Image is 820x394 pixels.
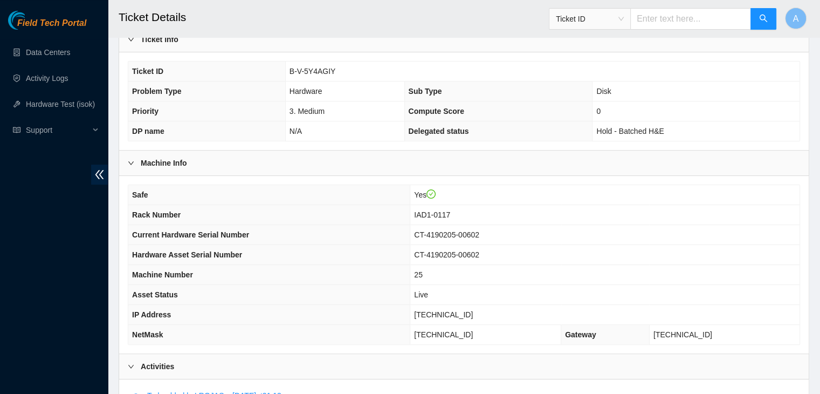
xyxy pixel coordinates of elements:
div: Activities [119,354,809,379]
a: Activity Logs [26,74,68,83]
span: IP Address [132,310,171,319]
span: double-left [91,165,108,185]
a: Akamai TechnologiesField Tech Portal [8,19,86,33]
span: Field Tech Portal [17,18,86,29]
span: Yes [414,191,436,199]
span: Delegated status [409,127,469,135]
span: Compute Score [409,107,464,116]
a: Data Centers [26,48,70,57]
span: 25 [414,270,423,279]
span: [TECHNICAL_ID] [414,330,473,339]
span: Disk [596,87,611,96]
div: Machine Info [119,151,809,175]
span: CT-4190205-00602 [414,250,479,259]
span: [TECHNICAL_ID] [653,330,712,339]
span: Gateway [565,330,596,339]
button: search [750,8,776,30]
span: right [128,36,134,43]
span: Support [26,119,89,141]
span: B-V-5Y4AGIY [290,67,336,76]
span: Asset Status [132,290,178,299]
span: Ticket ID [556,11,624,27]
span: CT-4190205-00602 [414,230,479,239]
span: N/A [290,127,302,135]
span: [TECHNICAL_ID] [414,310,473,319]
span: Problem Type [132,87,182,96]
span: Machine Number [132,270,193,279]
span: Ticket ID [132,67,163,76]
span: right [128,160,134,166]
span: search [759,14,768,24]
a: Hardware Test (isok) [26,100,95,108]
button: A [785,8,807,29]
span: Hold - Batched H&E [596,127,664,135]
span: check-circle [426,189,436,199]
b: Activities [141,361,174,372]
b: Machine Info [141,157,187,169]
span: Hardware Asset Serial Number [132,250,242,259]
span: 3. Medium [290,107,325,116]
span: Rack Number [132,210,181,219]
span: A [793,12,799,25]
input: Enter text here... [630,8,751,30]
span: 0 [596,107,601,116]
span: right [128,363,134,370]
span: read [13,126,20,134]
img: Akamai Technologies [8,11,54,30]
span: IAD1-0117 [414,210,450,219]
span: Sub Type [409,87,442,96]
span: DP name [132,127,164,135]
div: Ticket Info [119,27,809,52]
span: Priority [132,107,159,116]
span: Hardware [290,87,322,96]
span: Safe [132,191,148,199]
span: Current Hardware Serial Number [132,230,249,239]
b: Ticket Info [141,33,178,45]
span: NetMask [132,330,163,339]
span: Live [414,290,428,299]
